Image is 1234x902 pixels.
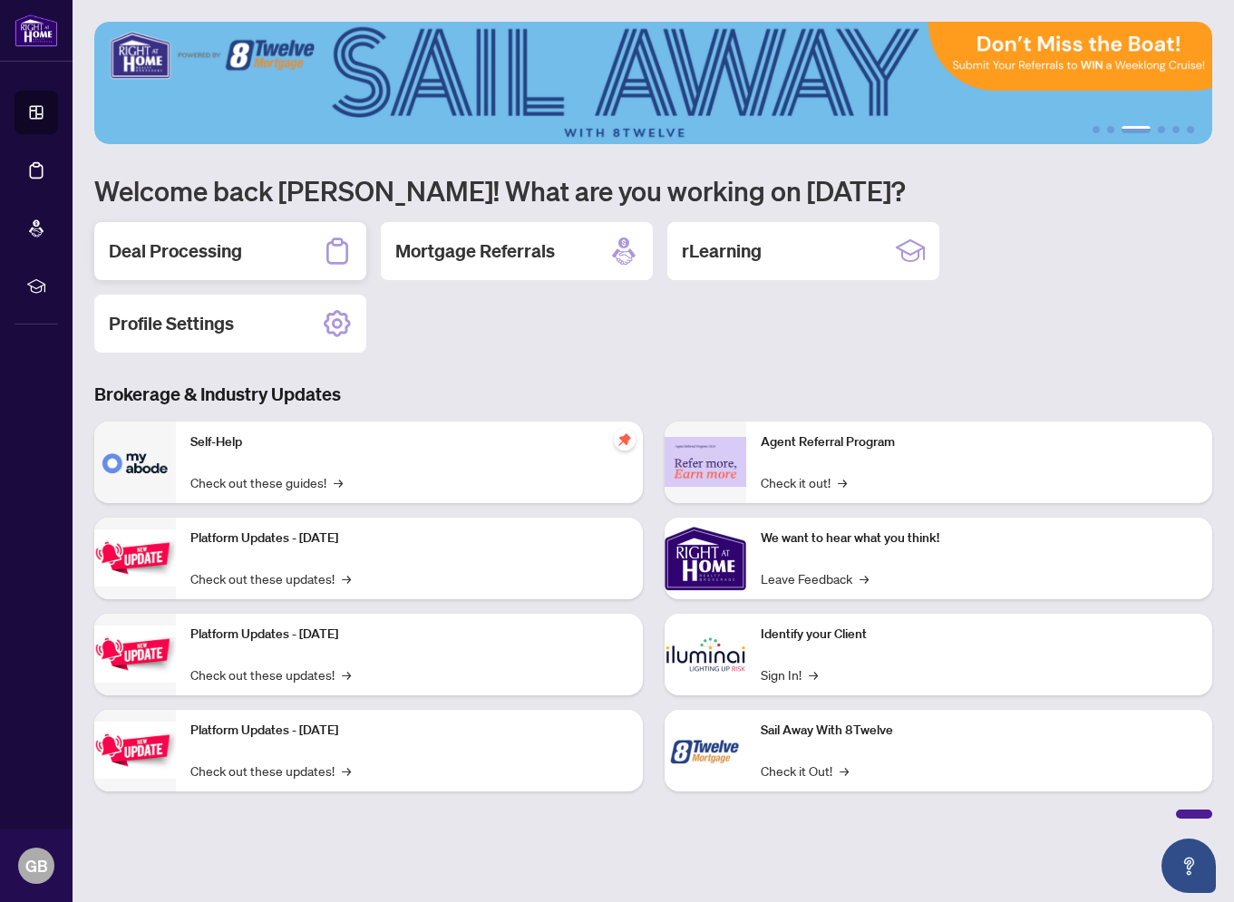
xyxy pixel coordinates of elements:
button: 3 [1122,126,1151,133]
span: GB [25,853,48,878]
img: We want to hear what you think! [665,518,746,599]
img: Slide 2 [94,22,1212,144]
button: 2 [1107,126,1114,133]
p: Platform Updates - [DATE] [190,625,628,645]
button: Open asap [1161,839,1216,893]
img: Self-Help [94,422,176,503]
img: Platform Updates - June 23, 2025 [94,722,176,779]
h3: Brokerage & Industry Updates [94,382,1212,407]
a: Check out these guides!→ [190,472,343,492]
h2: Deal Processing [109,238,242,264]
h2: rLearning [682,238,762,264]
a: Sign In!→ [761,664,818,684]
p: Sail Away With 8Twelve [761,721,1199,741]
img: Platform Updates - July 21, 2025 [94,529,176,587]
button: 1 [1093,126,1100,133]
img: Sail Away With 8Twelve [665,710,746,791]
span: → [840,761,849,781]
span: → [809,664,818,684]
a: Check out these updates!→ [190,761,351,781]
span: → [342,761,351,781]
p: Identify your Client [761,625,1199,645]
img: Agent Referral Program [665,437,746,487]
p: Platform Updates - [DATE] [190,721,628,741]
a: Check it out!→ [761,472,847,492]
span: → [342,664,351,684]
h2: Mortgage Referrals [395,238,555,264]
button: 4 [1158,126,1165,133]
span: → [334,472,343,492]
a: Check it Out!→ [761,761,849,781]
span: → [342,568,351,588]
p: Platform Updates - [DATE] [190,529,628,548]
p: We want to hear what you think! [761,529,1199,548]
span: → [838,472,847,492]
button: 5 [1172,126,1180,133]
span: pushpin [614,429,636,451]
h1: Welcome back [PERSON_NAME]! What are you working on [DATE]? [94,173,1212,208]
span: → [860,568,869,588]
a: Check out these updates!→ [190,664,351,684]
p: Agent Referral Program [761,432,1199,452]
img: Identify your Client [665,614,746,695]
a: Check out these updates!→ [190,568,351,588]
img: Platform Updates - July 8, 2025 [94,626,176,683]
button: 6 [1187,126,1194,133]
h2: Profile Settings [109,311,234,336]
p: Self-Help [190,432,628,452]
a: Leave Feedback→ [761,568,869,588]
img: logo [15,14,58,47]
